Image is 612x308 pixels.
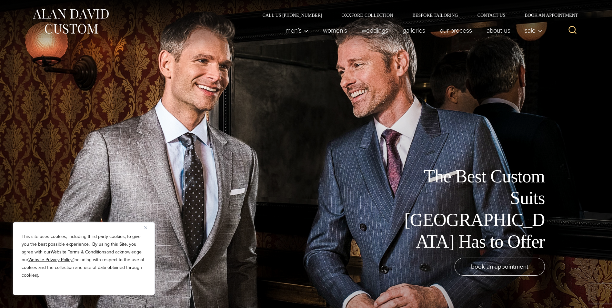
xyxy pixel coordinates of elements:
[144,224,152,231] button: Close
[468,13,515,17] a: Contact Us
[432,24,479,37] a: Our Process
[400,166,545,252] h1: The Best Custom Suits [GEOGRAPHIC_DATA] Has to Offer
[455,258,545,276] a: book an appointment
[471,262,528,271] span: book an appointment
[403,13,467,17] a: Bespoke Tailoring
[395,24,432,37] a: Galleries
[253,13,580,17] nav: Secondary Navigation
[525,27,542,34] span: Sale
[22,233,146,279] p: This site uses cookies, including third party cookies, to give you the best possible experience. ...
[32,7,109,36] img: Alan David Custom
[286,27,308,34] span: Men’s
[354,24,395,37] a: weddings
[316,24,354,37] a: Women’s
[565,23,580,38] button: View Search Form
[144,226,147,229] img: Close
[479,24,517,37] a: About Us
[28,256,73,263] a: Website Privacy Policy
[51,249,106,255] a: Website Terms & Conditions
[278,24,546,37] nav: Primary Navigation
[332,13,403,17] a: Oxxford Collection
[515,13,580,17] a: Book an Appointment
[253,13,332,17] a: Call Us [PHONE_NUMBER]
